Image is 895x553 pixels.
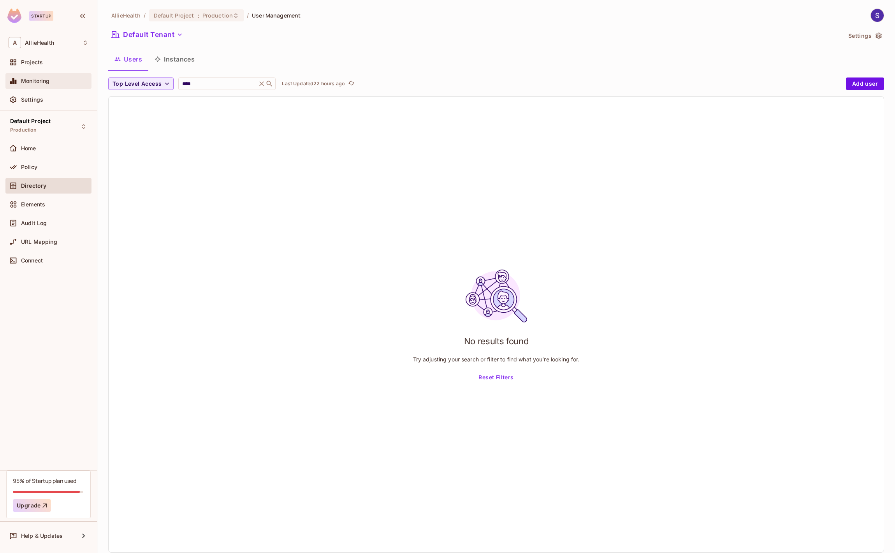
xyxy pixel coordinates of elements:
div: 95% of Startup plan used [13,477,76,484]
button: Default Tenant [108,28,186,41]
p: Last Updated 22 hours ago [282,81,345,87]
button: Instances [148,49,201,69]
span: Default Project [10,118,51,124]
button: Settings [845,30,884,42]
li: / [144,12,146,19]
span: refresh [348,80,355,88]
h1: No results found [464,335,529,347]
img: Stephen Morrison [871,9,884,22]
span: Directory [21,183,46,189]
span: Help & Updates [21,533,63,539]
span: Policy [21,164,37,170]
span: Connect [21,257,43,264]
span: : [197,12,200,19]
span: Default Project [154,12,194,19]
span: Audit Log [21,220,47,226]
span: User Management [252,12,301,19]
span: the active workspace [111,12,141,19]
span: Top Level Access [113,79,162,89]
span: Monitoring [21,78,50,84]
span: Production [202,12,233,19]
button: Top Level Access [108,77,174,90]
button: Reset Filters [475,372,517,384]
span: Workspace: AllieHealth [25,40,54,46]
button: Users [108,49,148,69]
span: Production [10,127,37,133]
button: Upgrade [13,499,51,512]
span: URL Mapping [21,239,57,245]
span: A [9,37,21,48]
p: Try adjusting your search or filter to find what you’re looking for. [413,356,580,363]
img: SReyMgAAAABJRU5ErkJggg== [7,9,21,23]
span: Click to refresh data [345,79,356,88]
button: Add user [846,77,884,90]
span: Elements [21,201,45,208]
span: Home [21,145,36,151]
li: / [247,12,249,19]
button: refresh [346,79,356,88]
span: Projects [21,59,43,65]
span: Settings [21,97,43,103]
div: Startup [29,11,53,21]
